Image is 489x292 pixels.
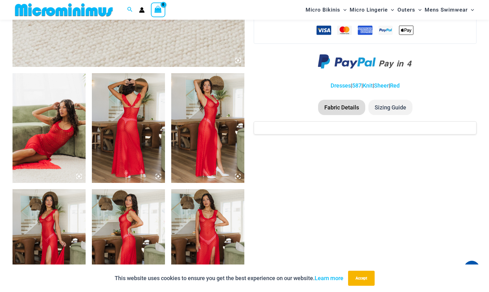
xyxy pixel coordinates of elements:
img: MM SHOP LOGO FLAT [12,3,115,17]
img: Sometimes Red 587 Dress [171,73,244,183]
p: This website uses cookies to ensure you get the best experience on our website. [115,274,343,283]
a: Search icon link [127,6,133,14]
button: Accept [348,271,375,286]
span: Menu Toggle [340,2,347,18]
a: Micro LingerieMenu ToggleMenu Toggle [348,2,396,18]
span: Micro Bikinis [306,2,340,18]
span: Outers [397,2,415,18]
span: Micro Lingerie [350,2,388,18]
a: Dresses [331,82,351,89]
span: Menu Toggle [388,2,394,18]
li: Sizing Guide [368,100,412,115]
a: View Shopping Cart, empty [151,3,165,17]
span: Mens Swimwear [425,2,468,18]
span: Menu Toggle [468,2,474,18]
a: Learn more [315,275,343,281]
a: Mens SwimwearMenu ToggleMenu Toggle [423,2,476,18]
a: OutersMenu ToggleMenu Toggle [396,2,423,18]
a: Sheer [374,82,389,89]
a: Knit [363,82,373,89]
img: Sometimes Red 587 Dress [12,73,86,183]
a: 587 [352,82,362,89]
img: Sometimes Red 587 Dress [92,73,165,183]
a: Account icon link [139,7,145,13]
a: Micro BikinisMenu ToggleMenu Toggle [304,2,348,18]
a: Red [390,82,400,89]
nav: Site Navigation [303,1,477,19]
span: Menu Toggle [415,2,422,18]
p: | | | | [254,81,477,90]
li: Fabric Details [318,100,365,115]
